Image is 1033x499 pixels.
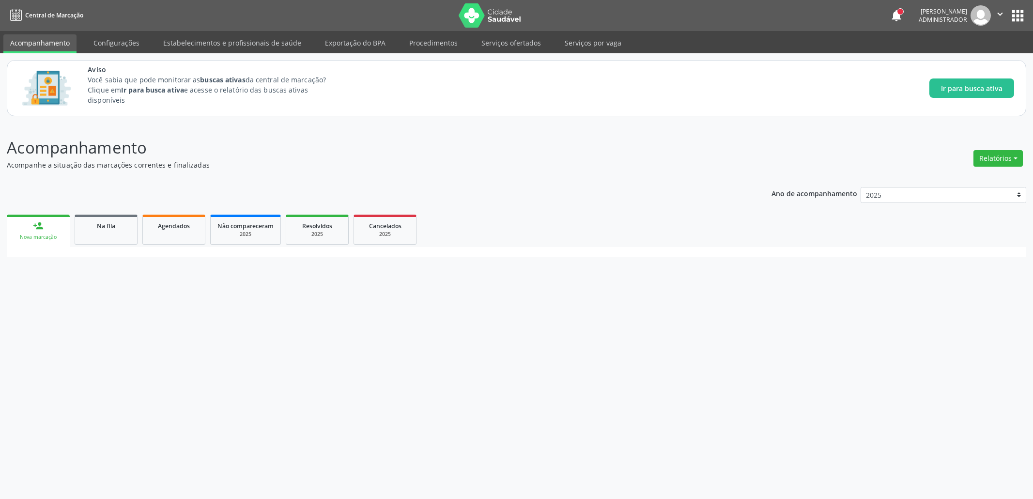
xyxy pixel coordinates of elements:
[200,75,245,84] strong: buscas ativas
[771,187,857,199] p: Ano de acompanhamento
[973,150,1023,167] button: Relatórios
[558,34,628,51] a: Serviços por vaga
[19,66,74,110] img: Imagem de CalloutCard
[156,34,308,51] a: Estabelecimentos e profissionais de saúde
[361,231,409,238] div: 2025
[3,34,77,53] a: Acompanhamento
[33,220,44,231] div: person_add
[941,83,1002,94] span: Ir para busca ativa
[25,11,83,19] span: Central de Marcação
[302,222,332,230] span: Resolvidos
[402,34,464,51] a: Procedimentos
[88,75,344,105] p: Você sabia que pode monitorar as da central de marcação? Clique em e acesse o relatório das busca...
[929,78,1014,98] button: Ir para busca ativa
[121,85,184,94] strong: Ir para busca ativa
[88,64,344,75] span: Aviso
[369,222,401,230] span: Cancelados
[87,34,146,51] a: Configurações
[991,5,1009,26] button: 
[7,7,83,23] a: Central de Marcação
[475,34,548,51] a: Serviços ofertados
[318,34,392,51] a: Exportação do BPA
[217,231,274,238] div: 2025
[7,160,721,170] p: Acompanhe a situação das marcações correntes e finalizadas
[919,7,967,16] div: [PERSON_NAME]
[1009,7,1026,24] button: apps
[217,222,274,230] span: Não compareceram
[890,9,903,22] button: notifications
[14,234,63,241] div: Nova marcação
[995,9,1005,19] i: 
[97,222,115,230] span: Na fila
[7,136,721,160] p: Acompanhamento
[971,5,991,26] img: img
[919,16,967,24] span: Administrador
[158,222,190,230] span: Agendados
[293,231,341,238] div: 2025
